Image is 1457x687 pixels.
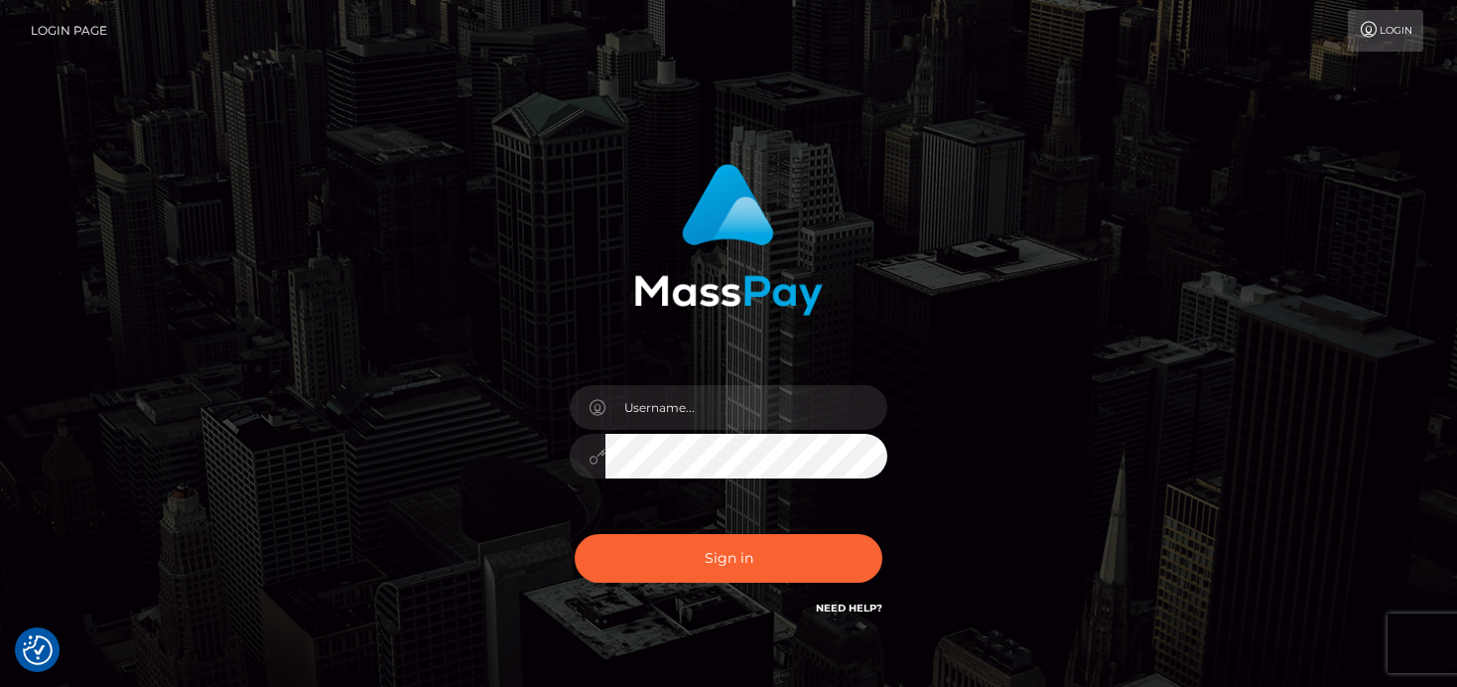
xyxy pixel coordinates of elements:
[1348,10,1423,52] a: Login
[23,635,53,665] button: Consent Preferences
[634,164,823,316] img: MassPay Login
[575,534,882,583] button: Sign in
[23,635,53,665] img: Revisit consent button
[31,10,107,52] a: Login Page
[605,385,887,430] input: Username...
[816,602,882,615] a: Need Help?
